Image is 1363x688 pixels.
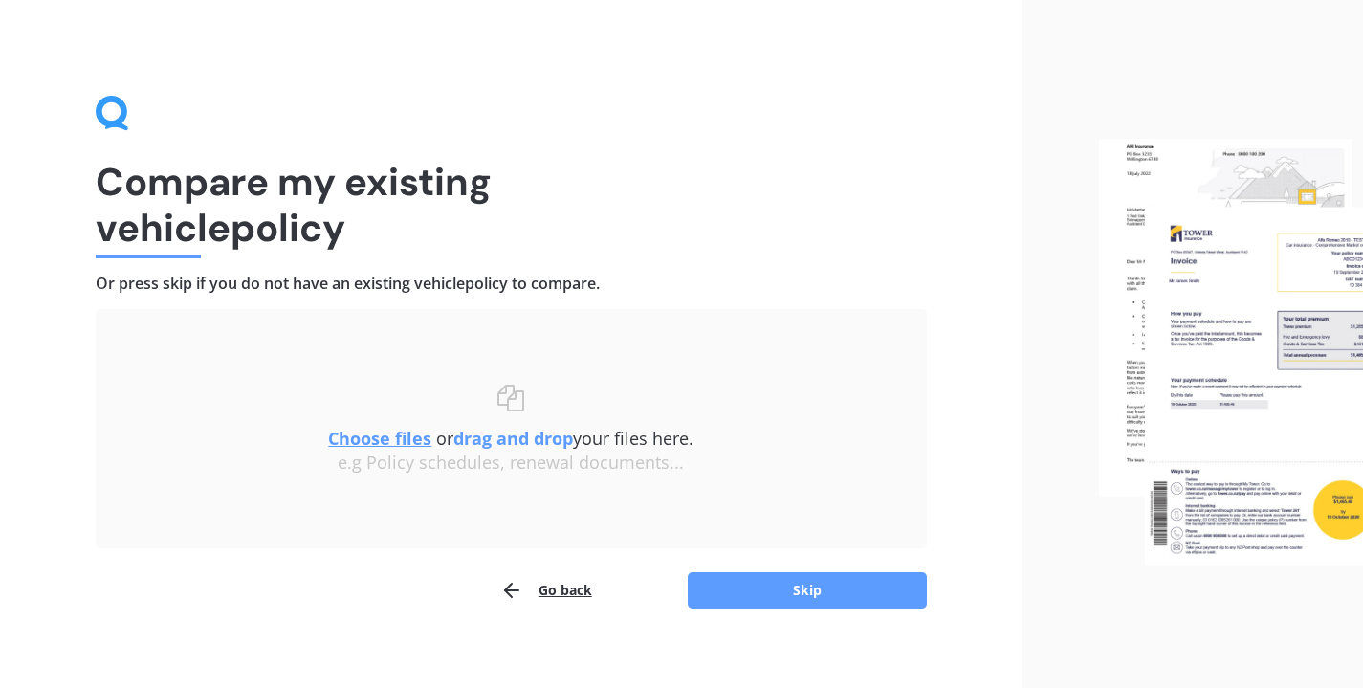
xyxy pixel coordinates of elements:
[688,572,927,609] button: Skip
[134,453,889,474] div: e.g Policy schedules, renewal documents...
[96,274,927,294] h4: Or press skip if you do not have an existing vehicle policy to compare.
[500,571,592,610] button: Go back
[1099,139,1363,566] img: files.webp
[328,427,431,450] u: Choose files
[96,159,927,251] h1: Compare my existing vehicle policy
[453,427,573,450] b: drag and drop
[328,427,693,450] span: or your files here.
